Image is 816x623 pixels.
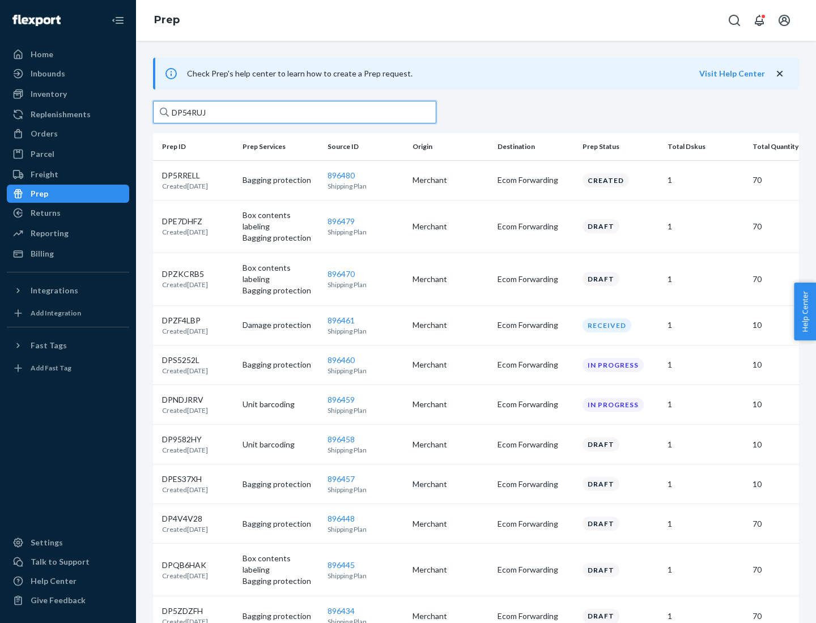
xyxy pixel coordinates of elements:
[668,319,743,331] p: 1
[413,518,488,530] p: Merchant
[162,571,208,581] p: Created [DATE]
[7,125,129,143] a: Orders
[498,439,573,450] p: Ecom Forwarding
[243,611,318,622] p: Bagging protection
[7,65,129,83] a: Inbounds
[583,272,619,286] div: Draft
[162,216,208,227] p: DPE7DHFZ
[498,319,573,331] p: Ecom Forwarding
[413,319,488,331] p: Merchant
[31,595,86,606] div: Give Feedback
[498,518,573,530] p: Ecom Forwarding
[12,15,61,26] img: Flexport logo
[794,283,816,340] button: Help Center
[31,207,61,219] div: Returns
[328,170,355,180] a: 896480
[162,473,208,485] p: DPES37XH
[162,315,208,326] p: DPZF4LBP
[243,518,318,530] p: Bagging protection
[243,174,318,186] p: Bagging protection
[243,210,318,232] p: Box contents labeling
[328,406,403,415] p: Shipping Plan
[583,609,619,623] div: Draft
[328,571,403,581] p: Shipping Plan
[328,181,403,191] p: Shipping Plan
[7,204,129,222] a: Returns
[498,479,573,490] p: Ecom Forwarding
[668,611,743,622] p: 1
[31,308,81,318] div: Add Integration
[162,355,208,366] p: DPS5252L
[668,439,743,450] p: 1
[31,575,76,587] div: Help Center
[328,514,355,523] a: 896448
[748,9,771,32] button: Open notifications
[583,477,619,491] div: Draft
[328,355,355,365] a: 896460
[413,611,488,622] p: Merchant
[323,133,408,160] th: Source ID
[408,133,493,160] th: Origin
[7,591,129,609] button: Give Feedback
[583,517,619,531] div: Draft
[31,88,67,100] div: Inventory
[31,556,90,567] div: Talk to Support
[162,406,208,415] p: Created [DATE]
[773,9,796,32] button: Open account menu
[328,216,355,226] a: 896479
[498,359,573,370] p: Ecom Forwarding
[243,359,318,370] p: Bagging protection
[498,274,573,285] p: Ecom Forwarding
[413,359,488,370] p: Merchant
[31,285,78,296] div: Integrations
[668,564,743,575] p: 1
[583,398,644,412] div: In progress
[413,564,488,575] p: Merchant
[668,518,743,530] p: 1
[328,395,355,404] a: 896459
[413,174,488,186] p: Merchant
[162,485,208,494] p: Created [DATE]
[328,485,403,494] p: Shipping Plan
[413,221,488,232] p: Merchant
[31,169,58,180] div: Freight
[243,232,318,244] p: Bagging protection
[31,248,54,259] div: Billing
[413,479,488,490] p: Merchant
[7,572,129,590] a: Help Center
[31,340,67,351] div: Fast Tags
[238,133,323,160] th: Prep Services
[162,394,208,406] p: DPNDJRRV
[668,399,743,410] p: 1
[162,326,208,336] p: Created [DATE]
[153,101,436,123] input: Search prep jobs
[162,227,208,237] p: Created [DATE]
[162,268,208,280] p: DPZKCRB5
[162,170,208,181] p: DP5RRELL
[162,280,208,289] p: Created [DATE]
[699,68,765,79] button: Visit Help Center
[162,366,208,375] p: Created [DATE]
[668,479,743,490] p: 1
[7,185,129,203] a: Prep
[162,181,208,191] p: Created [DATE]
[668,174,743,186] p: 1
[107,9,129,32] button: Close Navigation
[583,219,619,233] div: Draft
[7,359,129,377] a: Add Fast Tag
[328,280,403,289] p: Shipping Plan
[154,14,180,26] a: Prep
[328,560,355,570] a: 896445
[31,537,63,548] div: Settings
[7,553,129,571] a: Talk to Support
[7,224,129,242] a: Reporting
[328,227,403,237] p: Shipping Plan
[328,524,403,534] p: Shipping Plan
[413,439,488,450] p: Merchant
[31,68,65,79] div: Inbounds
[162,524,208,534] p: Created [DATE]
[493,133,578,160] th: Destination
[498,399,573,410] p: Ecom Forwarding
[7,145,129,163] a: Parcel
